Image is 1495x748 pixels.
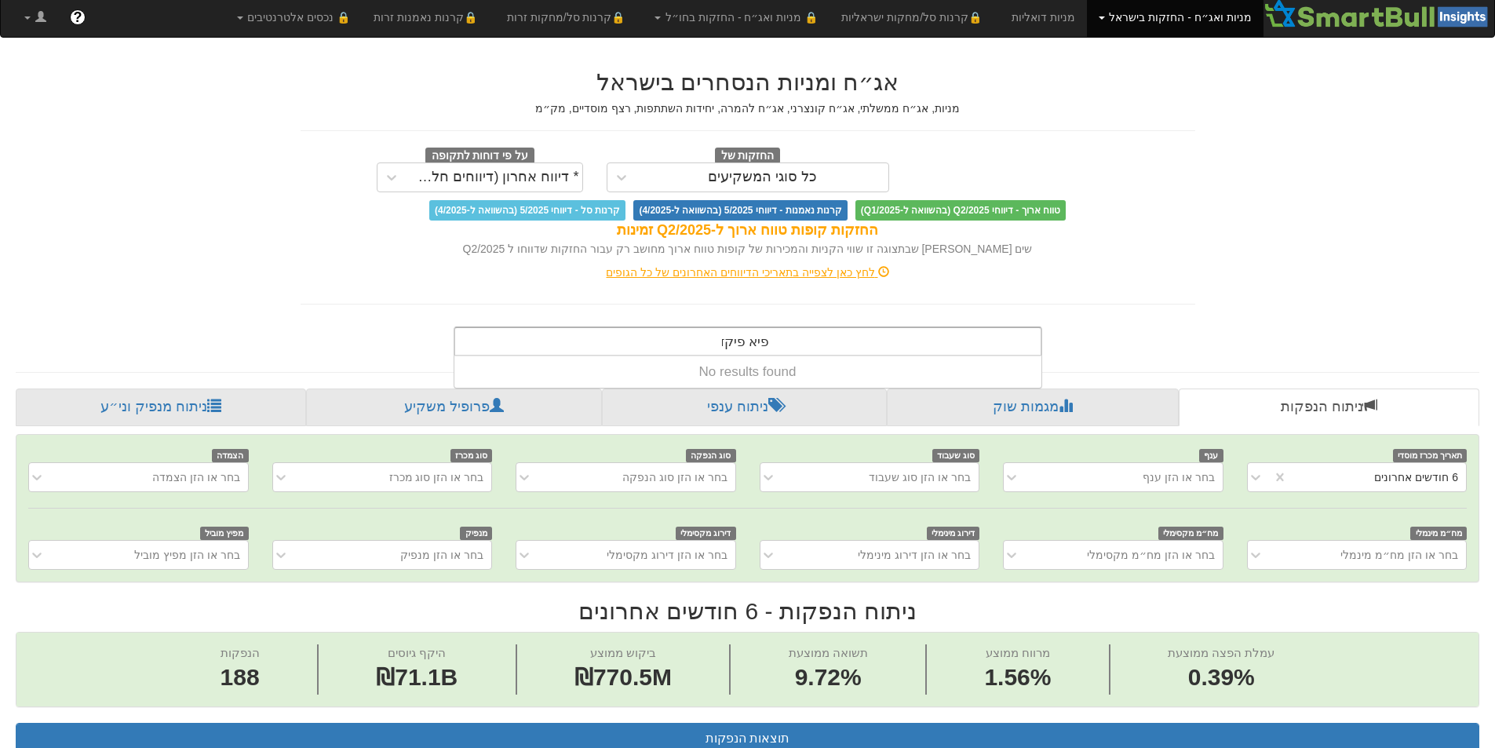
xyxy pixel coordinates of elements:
h2: ניתוח הנפקות - 6 חודשים אחרונים [16,598,1479,624]
a: ניתוח מנפיק וני״ע [16,389,306,426]
span: הצמדה [212,449,249,462]
div: בחר או הזן מח״מ מינמלי [1340,547,1458,563]
div: בחר או הזן מפיץ מוביל [134,547,240,563]
span: 9.72% [789,661,868,695]
span: קרנות סל - דיווחי 5/2025 (בהשוואה ל-4/2025) [429,200,625,221]
div: בחר או הזן ענף [1143,469,1215,485]
span: החזקות של [715,148,781,165]
h2: אג״ח ומניות הנסחרים בישראל [301,69,1195,95]
span: 188 [221,661,260,695]
div: לחץ כאן לצפייה בתאריכי הדיווחים האחרונים של כל הגופים [289,265,1207,280]
a: פרופיל משקיע [306,389,601,426]
span: ₪770.5M [574,664,672,690]
span: מח״מ מינמלי [1410,527,1467,540]
span: דירוג מקסימלי [676,527,736,540]
span: מפיץ מוביל [200,527,249,540]
h3: תוצאות הנפקות [28,732,1467,746]
div: בחר או הזן מח״מ מקסימלי [1087,547,1215,563]
div: 6 חודשים אחרונים [1374,469,1458,485]
span: על פי דוחות לתקופה [425,148,534,165]
div: בחר או הזן סוג מכרז [389,469,484,485]
span: סוג מכרז [450,449,493,462]
span: ביקוש ממוצע [590,646,656,659]
span: טווח ארוך - דיווחי Q2/2025 (בהשוואה ל-Q1/2025) [855,200,1066,221]
span: מרווח ממוצע [986,646,1050,659]
div: No results found [454,356,1041,388]
span: סוג הנפקה [686,449,736,462]
span: הנפקות [221,646,260,659]
div: * דיווח אחרון (דיווחים חלקיים) [410,170,579,185]
span: היקף גיוסים [388,646,446,659]
span: ₪71.1B [376,664,458,690]
span: ענף [1199,449,1223,462]
div: בחר או הזן דירוג מינימלי [858,547,971,563]
span: ? [73,9,82,25]
a: ניתוח הנפקות [1179,389,1479,426]
span: עמלת הפצה ממוצעת [1168,646,1274,659]
span: 1.56% [984,661,1051,695]
a: מגמות שוק [887,389,1178,426]
div: בחר או הזן הצמדה [152,469,240,485]
span: תאריך מכרז מוסדי [1393,449,1467,462]
span: סוג שעבוד [932,449,980,462]
h5: מניות, אג״ח ממשלתי, אג״ח קונצרני, אג״ח להמרה, יחידות השתתפות, רצף מוסדיים, מק״מ [301,103,1195,115]
div: בחר או הזן מנפיק [400,547,483,563]
div: החזקות קופות טווח ארוך ל-Q2/2025 זמינות [301,221,1195,241]
span: קרנות נאמנות - דיווחי 5/2025 (בהשוואה ל-4/2025) [633,200,847,221]
span: תשואה ממוצעת [789,646,868,659]
div: בחר או הזן סוג שעבוד [869,469,971,485]
span: דירוג מינימלי [927,527,980,540]
div: בחר או הזן דירוג מקסימלי [607,547,727,563]
div: בחר או הזן סוג הנפקה [622,469,727,485]
span: מנפיק [460,527,492,540]
span: מח״מ מקסימלי [1158,527,1223,540]
span: 0.39% [1168,661,1274,695]
div: שים [PERSON_NAME] שבתצוגה זו שווי הקניות והמכירות של קופות טווח ארוך מחושב רק עבור החזקות שדווחו ... [301,241,1195,257]
a: ניתוח ענפי [602,389,887,426]
div: כל סוגי המשקיעים [708,170,817,185]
